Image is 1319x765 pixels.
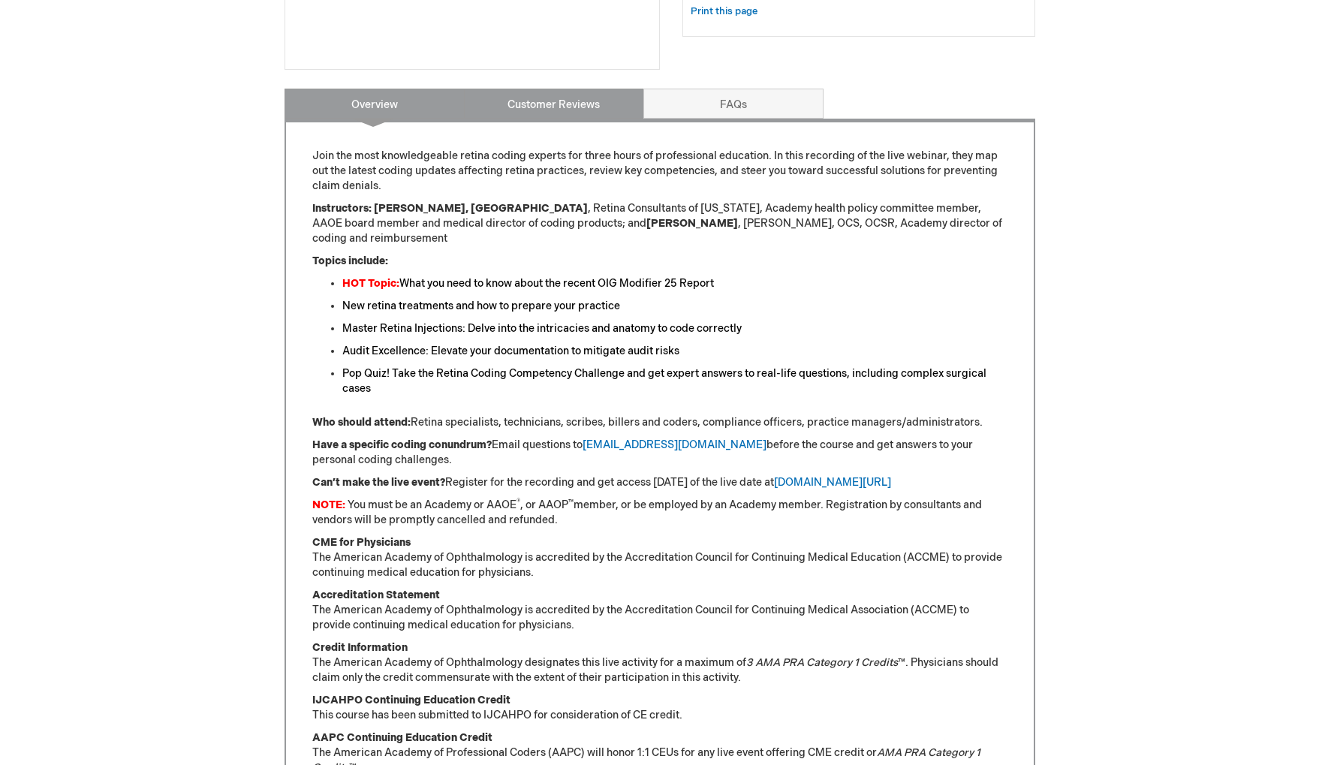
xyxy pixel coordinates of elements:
a: [DOMAIN_NAME][URL] [774,476,891,489]
p: Register for the recording and get access [DATE] of the live date at [312,475,1007,490]
a: Customer Reviews [464,89,644,119]
font: Audit Excellence: Elevate your documentation to mitigate audit risks [342,345,679,357]
a: Print this page [691,2,757,21]
strong: Who should attend: [312,416,411,429]
sup: ™ [568,498,574,507]
strong: HOT Topic: [342,277,399,290]
a: FAQs [643,89,824,119]
p: You must be an Academy or AAOE , or AAOP member, or be employed by an Academy member. Registratio... [312,498,1007,528]
p: Join the most knowledgeable retina coding experts for three hours of professional education. In t... [312,149,1007,194]
p: The American Academy of Ophthalmology is accredited by the Accreditation Council for Continuing M... [312,535,1007,580]
strong: [PERSON_NAME] [646,217,738,230]
strong: Have a specific coding conundrum? [312,438,492,451]
strong: Instructors: [PERSON_NAME], [GEOGRAPHIC_DATA] [312,202,588,215]
a: Overview [285,89,465,119]
font: What you need to know about the recent OIG Modifier 25 Report [399,277,714,290]
font: NOTE: [312,498,345,511]
p: , Retina Consultants of [US_STATE], Academy health policy committee member, AAOE board member and... [312,201,1007,246]
p: The American Academy of Ophthalmology designates this live activity for a maximum of ™. Physician... [312,640,1007,685]
p: This course has been submitted to IJCAHPO for consideration of CE credit. [312,693,1007,723]
p: The American Academy of Ophthalmology is accredited by the Accreditation Council for Continuing M... [312,588,1007,633]
strong: CME for Physicians [312,536,411,549]
strong: Topics include: [312,254,388,267]
p: Retina specialists, technicians, scribes, billers and coders, compliance officers, practice manag... [312,415,1007,430]
strong: IJCAHPO Continuing Education Credit [312,694,510,706]
strong: Can’t make the live event? [312,476,445,489]
strong: Accreditation Statement [312,589,440,601]
p: Email questions to before the course and get answers to your personal coding challenges. [312,438,1007,468]
a: [EMAIL_ADDRESS][DOMAIN_NAME] [583,438,766,451]
font: New retina treatments and how to prepare your practice [342,300,620,312]
strong: AAPC Continuing Education Credit [312,731,492,744]
font: Pop Quiz! Take the Retina Coding Competency Challenge and get expert answers to real-life questio... [342,367,986,395]
font: Master Retina Injections: Delve into the intricacies and anatomy to code correctly [342,322,742,335]
em: 3 AMA PRA Category 1 Credits [746,656,898,669]
sup: ® [516,498,520,507]
strong: Credit Information [312,641,408,654]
